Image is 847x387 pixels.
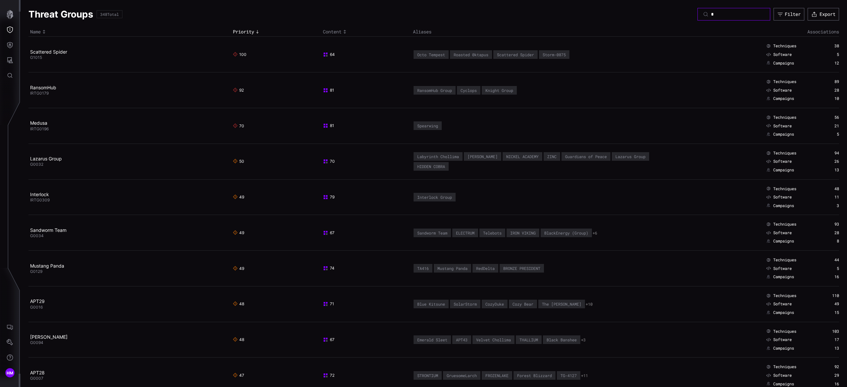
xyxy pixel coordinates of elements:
div: 5 [818,52,839,57]
button: Filter [774,8,804,21]
div: 5 [818,266,839,271]
div: 93 [818,222,839,227]
button: Export [808,8,839,21]
span: 64 [323,52,335,57]
div: 13 [818,346,839,351]
a: APT28 [30,370,45,375]
div: Interlock Group [417,195,452,199]
div: Toggle sort direction [30,29,230,35]
span: Techniques [773,329,796,334]
span: Techniques [773,79,796,84]
span: 81 [323,123,334,128]
button: +3 [581,337,586,343]
div: TG-4127 [560,373,577,378]
div: Labyrinth Chollima [417,154,459,159]
div: 13 [818,167,839,173]
div: 49 [818,301,839,307]
div: CozyDuke [485,302,504,306]
div: Roasted 0ktapus [454,52,488,57]
div: 8 [818,238,839,244]
div: 28 [818,88,839,93]
span: Campaigns [773,167,794,173]
div: 48 [818,186,839,192]
div: Mustang Panda [437,266,468,271]
div: Scattered Spider [497,52,534,57]
button: +11 [581,373,588,378]
span: G0129 [30,269,42,274]
div: Spearwing [417,123,438,128]
span: Software [773,123,792,129]
div: 16 [818,381,839,387]
a: Scattered Spider [30,49,67,55]
div: HIDDEN COBRA [417,164,445,169]
div: 28 [818,230,839,236]
span: Techniques [773,115,796,120]
span: Techniques [773,257,796,263]
span: G0032 [30,162,43,167]
div: Lazarus Group [615,154,646,159]
span: 70 [233,123,244,129]
span: Software [773,230,792,236]
span: Campaigns [773,310,794,315]
div: Velvet Chollima [476,337,511,342]
span: Software [773,88,792,93]
span: 67 [323,337,334,342]
span: IRTG0196 [30,126,49,131]
a: Medusa [30,120,47,126]
span: Campaigns [773,381,794,387]
div: RansomHub Group [417,88,452,93]
span: Software [773,301,792,307]
span: 48 [233,301,244,307]
div: Guardians of Peace [565,154,607,159]
div: TA416 [417,266,429,271]
span: G0094 [30,340,43,345]
div: BRONZE PRESIDENT [503,266,540,271]
div: The [PERSON_NAME] [542,302,581,306]
a: Interlock [30,192,49,197]
span: Campaigns [773,61,794,66]
div: 11 [818,194,839,200]
div: ZINC [547,154,557,159]
div: GruesomeLarch [447,373,477,378]
span: Techniques [773,364,796,369]
div: Toggle sort direction [233,29,320,35]
div: 5 [818,132,839,137]
span: Techniques [773,293,796,298]
span: 100 [233,52,246,57]
span: Techniques [773,222,796,227]
span: HM [7,369,14,376]
span: 67 [323,230,334,236]
div: 12 [818,61,839,66]
h1: Threat Groups [28,8,93,20]
div: 110 [818,293,839,298]
div: 56 [818,115,839,120]
div: FROZENLAKE [485,373,509,378]
div: 21 [818,123,839,129]
span: Software [773,266,792,271]
div: Storm-0875 [543,52,566,57]
div: 348 Total [100,12,119,16]
div: APT43 [456,337,468,342]
div: THALLIUM [519,337,538,342]
span: IRTG0309 [30,197,50,202]
span: Techniques [773,150,796,156]
div: 3 [818,203,839,208]
span: Software [773,159,792,164]
div: 38 [818,43,839,49]
div: Black Banshee [547,337,577,342]
th: Aliases [411,27,682,37]
span: Campaigns [773,96,794,101]
div: 26 [818,159,839,164]
div: Octo Tempest [417,52,445,57]
div: ELECTRUM [456,231,474,235]
div: [PERSON_NAME] [468,154,498,159]
div: 10 [818,96,839,101]
span: Campaigns [773,346,794,351]
button: +6 [593,231,597,236]
div: Telebots [483,231,502,235]
span: Campaigns [773,203,794,208]
div: Forest Blizzard [517,373,552,378]
span: G0034 [30,233,44,238]
span: 49 [233,194,244,200]
span: 71 [323,301,334,307]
